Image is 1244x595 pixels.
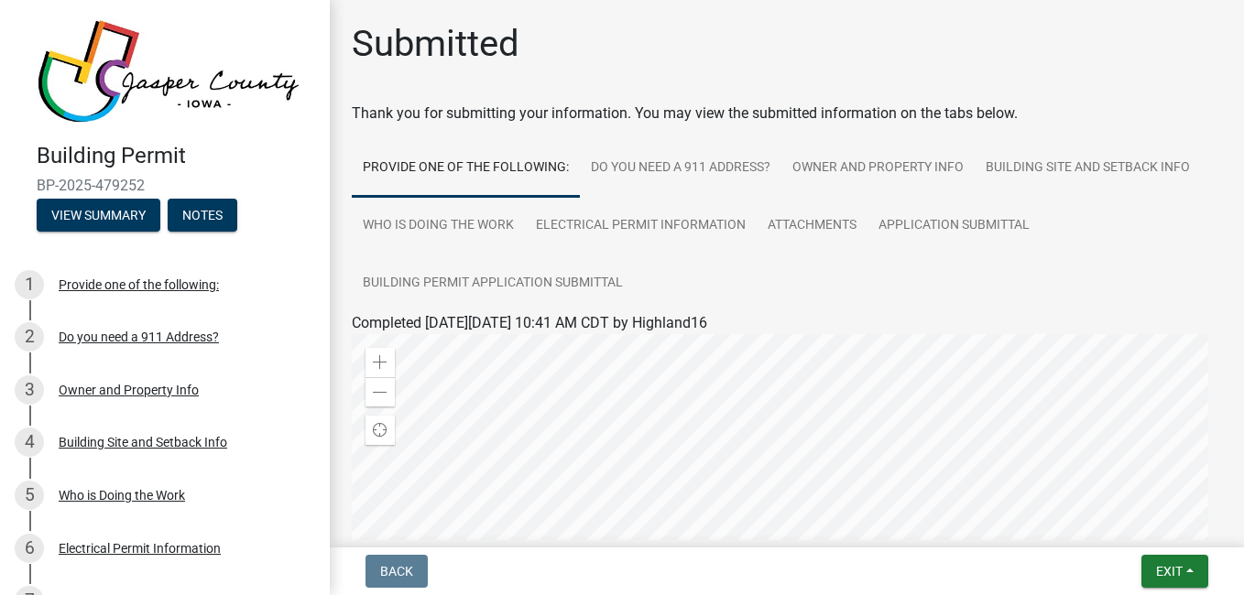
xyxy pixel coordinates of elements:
[366,348,395,377] div: Zoom in
[37,177,293,194] span: BP-2025-479252
[1141,555,1208,588] button: Exit
[15,375,44,405] div: 3
[352,139,580,198] a: Provide one of the following:
[380,564,413,579] span: Back
[525,197,757,255] a: Electrical Permit Information
[868,197,1041,255] a: Application Submittal
[781,139,975,198] a: Owner and Property Info
[37,209,160,223] wm-modal-confirm: Summary
[15,481,44,510] div: 5
[37,19,300,124] img: Jasper County, Iowa
[59,278,219,291] div: Provide one of the following:
[352,314,707,331] span: Completed [DATE][DATE] 10:41 AM CDT by Highland16
[1156,564,1183,579] span: Exit
[352,103,1222,124] div: Thank you for submitting your information. You may view the submitted information on the tabs below.
[366,416,395,445] div: Find my location
[580,139,781,198] a: Do you need a 911 Address?
[366,555,428,588] button: Back
[757,197,868,255] a: Attachments
[59,542,221,555] div: Electrical Permit Information
[15,322,44,352] div: 2
[59,436,227,449] div: Building Site and Setback Info
[352,22,519,66] h1: Submitted
[59,330,219,343] div: Do you need a 911 Address?
[352,254,634,313] a: Building Permit Application Submittal
[975,139,1201,198] a: Building Site and Setback Info
[15,534,44,563] div: 6
[59,384,199,396] div: Owner and Property Info
[15,427,44,457] div: 4
[168,199,237,232] button: Notes
[352,197,525,255] a: Who is Doing the Work
[366,377,395,406] div: Zoom out
[37,143,315,169] h4: Building Permit
[15,270,44,299] div: 1
[37,199,160,232] button: View Summary
[168,209,237,223] wm-modal-confirm: Notes
[59,489,185,502] div: Who is Doing the Work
